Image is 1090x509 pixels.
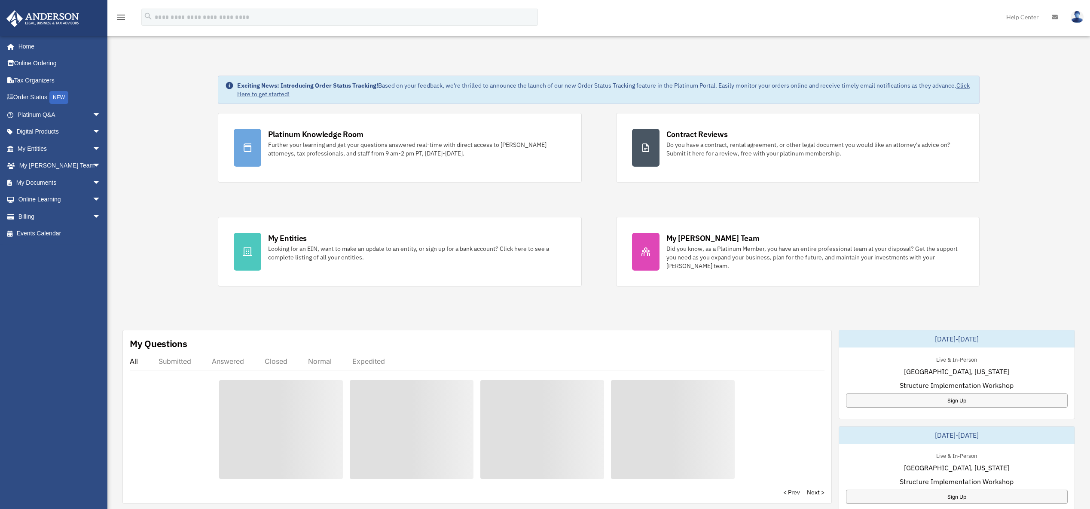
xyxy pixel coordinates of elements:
[6,106,114,123] a: Platinum Q&Aarrow_drop_down
[130,337,187,350] div: My Questions
[268,140,566,158] div: Further your learning and get your questions answered real-time with direct access to [PERSON_NAM...
[6,72,114,89] a: Tax Organizers
[6,208,114,225] a: Billingarrow_drop_down
[6,89,114,107] a: Order StatusNEW
[92,191,110,209] span: arrow_drop_down
[352,357,385,366] div: Expedited
[783,488,800,497] a: < Prev
[929,354,984,363] div: Live & In-Person
[839,330,1075,347] div: [DATE]-[DATE]
[6,157,114,174] a: My [PERSON_NAME] Teamarrow_drop_down
[929,451,984,460] div: Live & In-Person
[666,140,964,158] div: Do you have a contract, rental agreement, or other legal document you would like an attorney's ad...
[900,380,1014,390] span: Structure Implementation Workshop
[900,476,1014,487] span: Structure Implementation Workshop
[268,233,307,244] div: My Entities
[268,244,566,262] div: Looking for an EIN, want to make an update to an entity, or sign up for a bank account? Click her...
[116,12,126,22] i: menu
[265,357,287,366] div: Closed
[6,225,114,242] a: Events Calendar
[237,82,378,89] strong: Exciting News: Introducing Order Status Tracking!
[130,357,138,366] div: All
[839,427,1075,444] div: [DATE]-[DATE]
[218,113,582,183] a: Platinum Knowledge Room Further your learning and get your questions answered real-time with dire...
[904,463,1009,473] span: [GEOGRAPHIC_DATA], [US_STATE]
[92,140,110,158] span: arrow_drop_down
[6,191,114,208] a: Online Learningarrow_drop_down
[846,393,1068,408] a: Sign Up
[237,82,970,98] a: Click Here to get started!
[6,38,110,55] a: Home
[1071,11,1084,23] img: User Pic
[144,12,153,21] i: search
[666,129,728,140] div: Contract Reviews
[116,15,126,22] a: menu
[846,490,1068,504] a: Sign Up
[92,106,110,124] span: arrow_drop_down
[218,217,582,287] a: My Entities Looking for an EIN, want to make an update to an entity, or sign up for a bank accoun...
[6,140,114,157] a: My Entitiesarrow_drop_down
[212,357,244,366] div: Answered
[159,357,191,366] div: Submitted
[666,244,964,270] div: Did you know, as a Platinum Member, you have an entire professional team at your disposal? Get th...
[6,123,114,140] a: Digital Productsarrow_drop_down
[49,91,68,104] div: NEW
[92,208,110,226] span: arrow_drop_down
[6,55,114,72] a: Online Ordering
[92,123,110,141] span: arrow_drop_down
[308,357,332,366] div: Normal
[92,157,110,175] span: arrow_drop_down
[616,217,980,287] a: My [PERSON_NAME] Team Did you know, as a Platinum Member, you have an entire professional team at...
[807,488,824,497] a: Next >
[268,129,363,140] div: Platinum Knowledge Room
[904,366,1009,377] span: [GEOGRAPHIC_DATA], [US_STATE]
[237,81,973,98] div: Based on your feedback, we're thrilled to announce the launch of our new Order Status Tracking fe...
[616,113,980,183] a: Contract Reviews Do you have a contract, rental agreement, or other legal document you would like...
[4,10,82,27] img: Anderson Advisors Platinum Portal
[6,174,114,191] a: My Documentsarrow_drop_down
[666,233,760,244] div: My [PERSON_NAME] Team
[92,174,110,192] span: arrow_drop_down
